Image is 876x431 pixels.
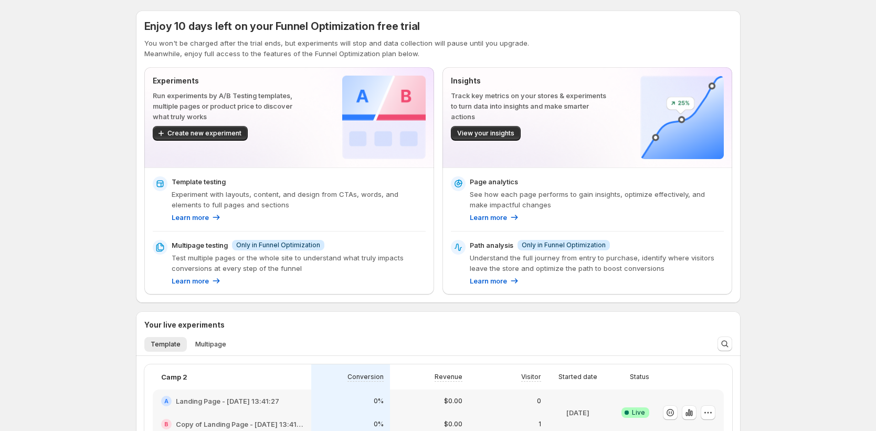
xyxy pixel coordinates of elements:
[347,373,384,381] p: Conversion
[153,76,309,86] p: Experiments
[470,176,518,187] p: Page analytics
[451,126,521,141] button: View your insights
[342,76,426,159] img: Experiments
[451,76,607,86] p: Insights
[374,397,384,405] p: 0%
[167,129,241,138] span: Create new experiment
[144,48,732,59] p: Meanwhile, enjoy full access to the features of the Funnel Optimization plan below.
[537,397,541,405] p: 0
[144,38,732,48] p: You won't be charged after the trial ends, but experiments will stop and data collection will pau...
[444,420,462,428] p: $0.00
[144,320,225,330] h3: Your live experiments
[164,398,168,404] h2: A
[195,340,226,349] span: Multipage
[151,340,181,349] span: Template
[444,397,462,405] p: $0.00
[164,421,168,427] h2: B
[632,408,645,417] span: Live
[717,337,732,351] button: Search and filter results
[470,212,507,223] p: Learn more
[172,276,209,286] p: Learn more
[521,373,541,381] p: Visitor
[144,20,420,33] span: Enjoy 10 days left on your Funnel Optimization free trial
[172,276,221,286] a: Learn more
[172,212,221,223] a: Learn more
[172,253,426,274] p: Test multiple pages or the whole site to understand what truly impacts conversions at every step ...
[457,129,514,138] span: View your insights
[566,407,589,418] p: [DATE]
[451,90,607,122] p: Track key metrics on your stores & experiments to turn data into insights and make smarter actions
[539,420,541,428] p: 1
[374,420,384,428] p: 0%
[161,372,187,382] p: Camp 2
[470,253,724,274] p: Understand the full journey from entry to purchase, identify where visitors leave the store and o...
[172,189,426,210] p: Experiment with layouts, content, and design from CTAs, words, and elements to full pages and sec...
[153,90,309,122] p: Run experiments by A/B Testing templates, multiple pages or product price to discover what truly ...
[470,189,724,210] p: See how each page performs to gain insights, optimize effectively, and make impactful changes
[470,240,513,250] p: Path analysis
[172,212,209,223] p: Learn more
[558,373,597,381] p: Started date
[172,240,228,250] p: Multipage testing
[176,396,279,406] h2: Landing Page - [DATE] 13:41:27
[172,176,226,187] p: Template testing
[470,276,520,286] a: Learn more
[236,241,320,249] span: Only in Funnel Optimization
[470,276,507,286] p: Learn more
[640,76,724,159] img: Insights
[176,419,303,429] h2: Copy of Landing Page - [DATE] 13:41:27
[153,126,248,141] button: Create new experiment
[522,241,606,249] span: Only in Funnel Optimization
[470,212,520,223] a: Learn more
[435,373,462,381] p: Revenue
[630,373,649,381] p: Status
